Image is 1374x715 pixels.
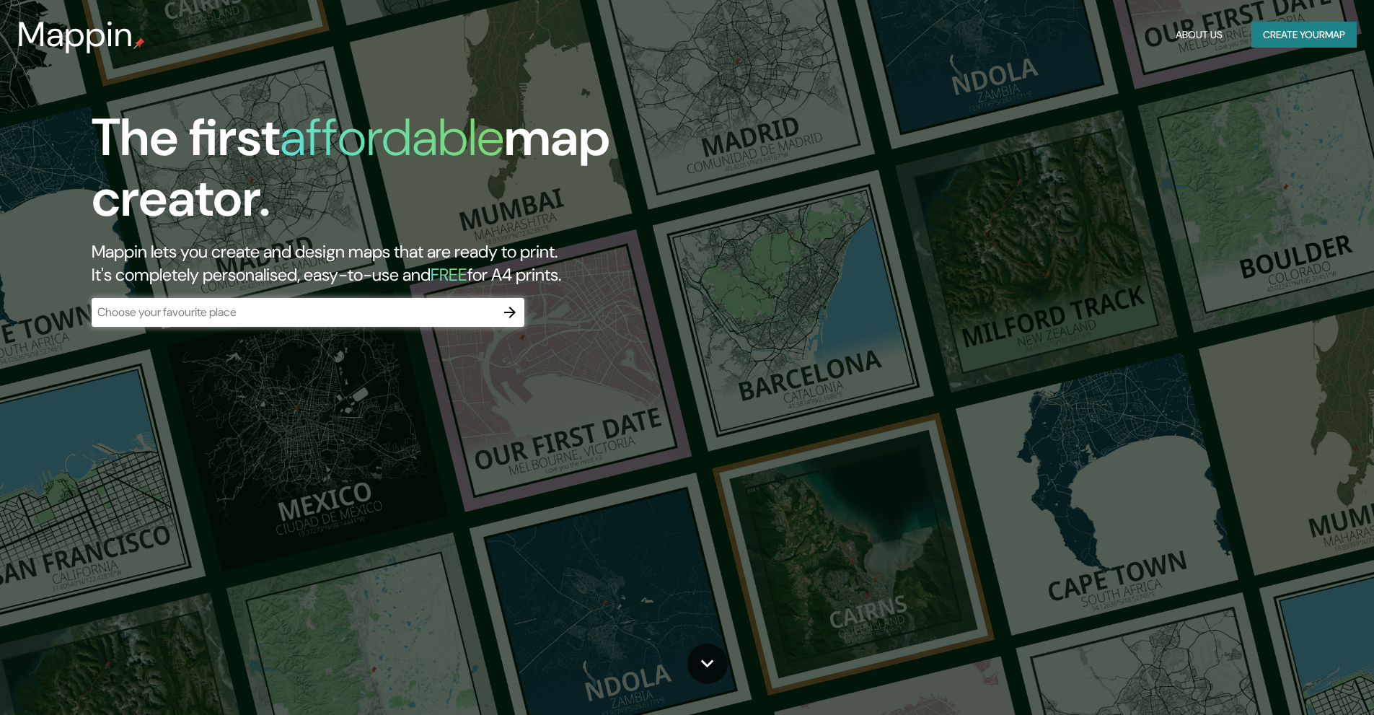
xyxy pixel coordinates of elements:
[92,108,779,240] h1: The first map creator.
[92,304,496,320] input: Choose your favourite place
[133,38,145,49] img: mappin-pin
[1246,659,1358,699] iframe: Help widget launcher
[92,240,779,286] h2: Mappin lets you create and design maps that are ready to print. It's completely personalised, eas...
[431,263,467,286] h5: FREE
[1170,22,1228,48] button: About Us
[280,104,504,171] h1: affordable
[1251,22,1357,48] button: Create yourmap
[17,14,133,55] h3: Mappin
